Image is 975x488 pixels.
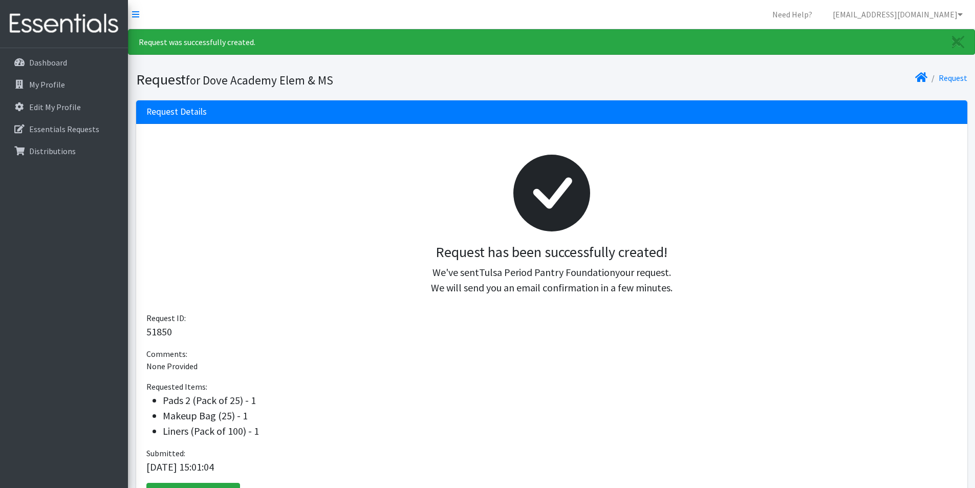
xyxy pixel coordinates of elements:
[29,146,76,156] p: Distributions
[29,102,81,112] p: Edit My Profile
[4,119,124,139] a: Essentials Requests
[4,74,124,95] a: My Profile
[146,107,207,117] h3: Request Details
[155,244,949,261] h3: Request has been successfully created!
[146,459,957,475] p: [DATE] 15:01:04
[825,4,971,25] a: [EMAIL_ADDRESS][DOMAIN_NAME]
[4,52,124,73] a: Dashboard
[146,448,185,458] span: Submitted:
[163,393,957,408] li: Pads 2 (Pack of 25) - 1
[479,266,615,279] span: Tulsa Period Pantry Foundation
[136,71,548,89] h1: Request
[146,313,186,323] span: Request ID:
[764,4,820,25] a: Need Help?
[29,124,99,134] p: Essentials Requests
[163,423,957,439] li: Liners (Pack of 100) - 1
[146,381,207,392] span: Requested Items:
[128,29,975,55] div: Request was successfully created.
[163,408,957,423] li: Makeup Bag (25) - 1
[29,57,67,68] p: Dashboard
[146,349,187,359] span: Comments:
[29,79,65,90] p: My Profile
[155,265,949,295] p: We've sent your request. We will send you an email confirmation in a few minutes.
[942,30,974,54] a: Close
[4,97,124,117] a: Edit My Profile
[4,7,124,41] img: HumanEssentials
[939,73,967,83] a: Request
[146,361,198,371] span: None Provided
[4,141,124,161] a: Distributions
[186,73,333,88] small: for Dove Academy Elem & MS
[146,324,957,340] p: 51850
